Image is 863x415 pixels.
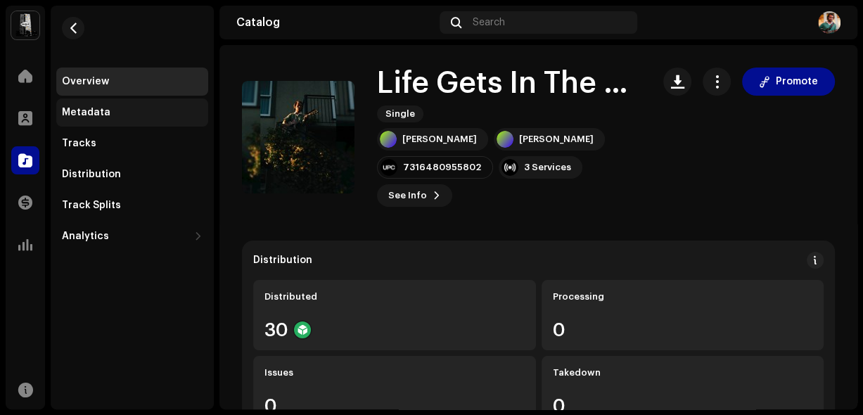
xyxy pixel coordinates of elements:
[553,367,813,378] div: Takedown
[56,160,208,189] re-m-nav-item: Distribution
[253,255,312,266] div: Distribution
[377,68,641,100] h1: Life Gets In The Way
[56,68,208,96] re-m-nav-item: Overview
[56,191,208,219] re-m-nav-item: Track Splits
[62,200,121,211] div: Track Splits
[524,162,571,173] div: 3 Services
[236,17,434,28] div: Catalog
[56,222,208,250] re-m-nav-dropdown: Analytics
[62,231,109,242] div: Analytics
[377,184,452,207] button: See Info
[519,134,594,145] div: [PERSON_NAME]
[388,181,427,210] span: See Info
[56,98,208,127] re-m-nav-item: Metadata
[62,169,121,180] div: Distribution
[62,138,96,149] div: Tracks
[377,106,423,122] span: Single
[473,17,505,28] span: Search
[776,68,818,96] span: Promote
[403,162,481,173] div: 7316480955802
[742,68,835,96] button: Promote
[264,367,525,378] div: Issues
[402,134,477,145] div: [PERSON_NAME]
[11,11,39,39] img: 28cd5e4f-d8b3-4e3e-9048-38ae6d8d791a
[818,11,840,34] img: 14a000ad-77f8-4bb1-84d6-eb46646617c8
[264,291,525,302] div: Distributed
[62,107,110,118] div: Metadata
[62,76,109,87] div: Overview
[56,129,208,158] re-m-nav-item: Tracks
[553,291,813,302] div: Processing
